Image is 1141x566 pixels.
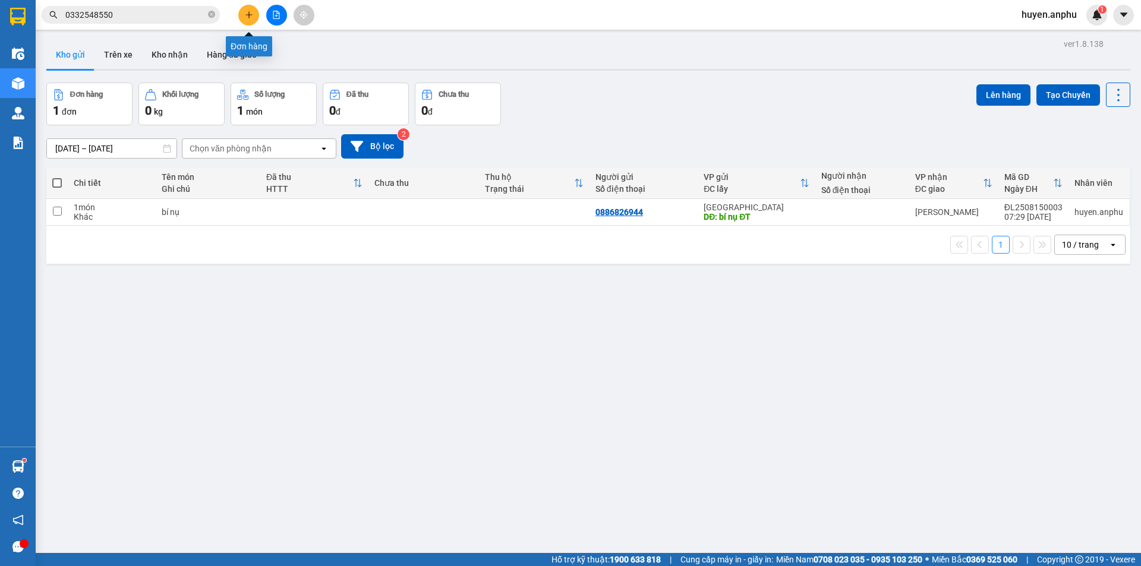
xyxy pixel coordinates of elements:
[12,488,24,499] span: question-circle
[485,172,574,182] div: Thu hộ
[47,139,176,158] input: Select a date range.
[421,103,428,118] span: 0
[1092,10,1102,20] img: icon-new-feature
[208,10,215,21] span: close-circle
[62,107,77,116] span: đơn
[1113,5,1134,26] button: caret-down
[237,103,244,118] span: 1
[266,172,353,182] div: Đã thu
[1100,5,1104,14] span: 1
[74,178,150,188] div: Chi tiết
[704,212,809,222] div: DĐ: bí nụ ĐT
[1108,240,1118,249] svg: open
[49,11,58,19] span: search
[915,184,983,194] div: ĐC giao
[70,90,103,99] div: Đơn hàng
[821,171,903,181] div: Người nhận
[1036,84,1100,106] button: Tạo Chuyến
[1004,212,1063,222] div: 07:29 [DATE]
[698,167,815,199] th: Toggle SortBy
[1075,555,1083,564] span: copyright
[551,553,661,566] span: Hỗ trợ kỹ thuật:
[23,459,26,462] sup: 1
[12,137,24,149] img: solution-icon
[65,8,206,21] input: Tìm tên, số ĐT hoặc mã đơn
[226,36,272,56] div: Đơn hàng
[12,514,24,526] span: notification
[300,11,308,19] span: aim
[246,107,263,116] span: món
[336,107,341,116] span: đ
[932,553,1017,566] span: Miền Bắc
[341,134,404,159] button: Bộ lọc
[12,541,24,552] span: message
[976,84,1030,106] button: Lên hàng
[53,103,59,118] span: 1
[998,167,1068,199] th: Toggle SortBy
[595,184,692,194] div: Số điện thoại
[439,90,469,99] div: Chưa thu
[266,184,353,194] div: HTTT
[145,103,152,118] span: 0
[74,203,150,212] div: 1 món
[925,557,929,562] span: ⚪️
[94,40,142,69] button: Trên xe
[272,11,280,19] span: file-add
[46,83,133,125] button: Đơn hàng1đơn
[915,207,992,217] div: [PERSON_NAME]
[46,40,94,69] button: Kho gửi
[909,167,998,199] th: Toggle SortBy
[12,77,24,90] img: warehouse-icon
[162,184,254,194] div: Ghi chú
[776,553,922,566] span: Miền Nam
[595,172,692,182] div: Người gửi
[190,143,272,154] div: Chọn văn phòng nhận
[12,107,24,119] img: warehouse-icon
[208,11,215,18] span: close-circle
[821,185,903,195] div: Số điện thoại
[323,83,409,125] button: Đã thu0đ
[704,184,799,194] div: ĐC lấy
[74,212,150,222] div: Khác
[231,83,317,125] button: Số lượng1món
[992,236,1010,254] button: 1
[245,11,253,19] span: plus
[294,5,314,26] button: aim
[428,107,433,116] span: đ
[10,8,26,26] img: logo-vxr
[915,172,983,182] div: VP nhận
[479,167,590,199] th: Toggle SortBy
[398,128,409,140] sup: 2
[12,48,24,60] img: warehouse-icon
[1074,178,1123,188] div: Nhân viên
[415,83,501,125] button: Chưa thu0đ
[1074,207,1123,217] div: huyen.anphu
[260,167,368,199] th: Toggle SortBy
[670,553,672,566] span: |
[595,207,643,217] div: 0886826944
[162,90,198,99] div: Khối lượng
[704,203,809,212] div: [GEOGRAPHIC_DATA]
[680,553,773,566] span: Cung cấp máy in - giấy in:
[197,40,266,69] button: Hàng đã giao
[1026,553,1028,566] span: |
[1098,5,1107,14] sup: 1
[346,90,368,99] div: Đã thu
[319,144,329,153] svg: open
[1004,203,1063,212] div: ĐL2508150003
[162,207,254,217] div: bí nụ
[12,460,24,473] img: warehouse-icon
[162,172,254,182] div: Tên món
[1064,37,1104,50] div: ver 1.8.138
[966,555,1017,564] strong: 0369 525 060
[138,83,225,125] button: Khối lượng0kg
[266,5,287,26] button: file-add
[1004,172,1053,182] div: Mã GD
[374,178,473,188] div: Chưa thu
[254,90,285,99] div: Số lượng
[1004,184,1053,194] div: Ngày ĐH
[485,184,574,194] div: Trạng thái
[238,5,259,26] button: plus
[1118,10,1129,20] span: caret-down
[610,555,661,564] strong: 1900 633 818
